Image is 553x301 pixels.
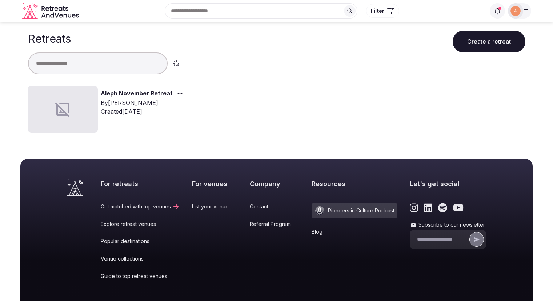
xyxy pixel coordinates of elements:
[101,238,180,245] a: Popular destinations
[101,220,180,228] a: Explore retreat venues
[101,273,180,280] a: Guide to top retreat venues
[410,221,486,228] label: Subscribe to our newsletter
[28,32,71,45] h1: Retreats
[438,203,447,212] a: Link to the retreats and venues Spotify page
[101,89,173,98] a: Aleph November Retreat
[371,7,384,15] span: Filter
[101,203,180,210] a: Get matched with top venues
[312,203,397,218] a: Pioneers in Culture Podcast
[366,4,399,18] button: Filter
[410,179,486,188] h2: Let's get social
[101,255,180,262] a: Venue collections
[250,179,300,188] h2: Company
[192,203,237,210] a: List your venue
[510,6,521,16] img: augusto
[312,228,397,235] a: Blog
[250,220,300,228] a: Referral Program
[250,203,300,210] a: Contact
[22,3,80,19] a: Visit the homepage
[101,179,180,188] h2: For retreats
[453,203,464,212] a: Link to the retreats and venues Youtube page
[312,179,397,188] h2: Resources
[192,179,237,188] h2: For venues
[410,203,418,212] a: Link to the retreats and venues Instagram page
[424,203,432,212] a: Link to the retreats and venues LinkedIn page
[67,179,83,196] a: Visit the homepage
[22,3,80,19] svg: Retreats and Venues company logo
[101,107,186,116] div: Created [DATE]
[453,31,525,52] button: Create a retreat
[101,98,186,107] div: By [PERSON_NAME]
